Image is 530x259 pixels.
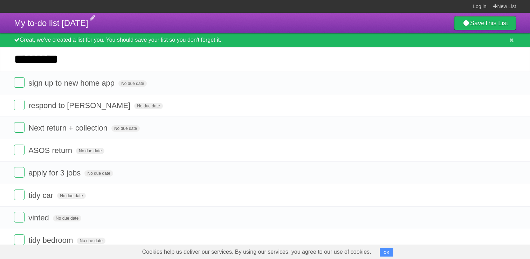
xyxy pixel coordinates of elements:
[454,16,516,30] a: SaveThis List
[77,238,105,244] span: No due date
[14,100,25,110] label: Done
[380,248,393,257] button: OK
[76,148,104,154] span: No due date
[28,213,51,222] span: vinted
[28,191,55,200] span: tidy car
[14,122,25,133] label: Done
[28,79,116,87] span: sign up to new home app
[134,103,163,109] span: No due date
[14,234,25,245] label: Done
[118,80,147,87] span: No due date
[28,236,75,245] span: tidy bedroom
[111,125,140,132] span: No due date
[57,193,85,199] span: No due date
[28,146,74,155] span: ASOS return
[14,145,25,155] label: Done
[14,77,25,88] label: Done
[484,20,508,27] b: This List
[14,167,25,178] label: Done
[28,168,82,177] span: apply for 3 jobs
[135,245,378,259] span: Cookies help us deliver our services. By using our services, you agree to our use of cookies.
[14,18,88,28] span: My to-do list [DATE]
[28,124,109,132] span: Next return + collection
[28,101,132,110] span: respond to [PERSON_NAME]
[53,215,81,221] span: No due date
[14,212,25,223] label: Done
[14,190,25,200] label: Done
[84,170,113,177] span: No due date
